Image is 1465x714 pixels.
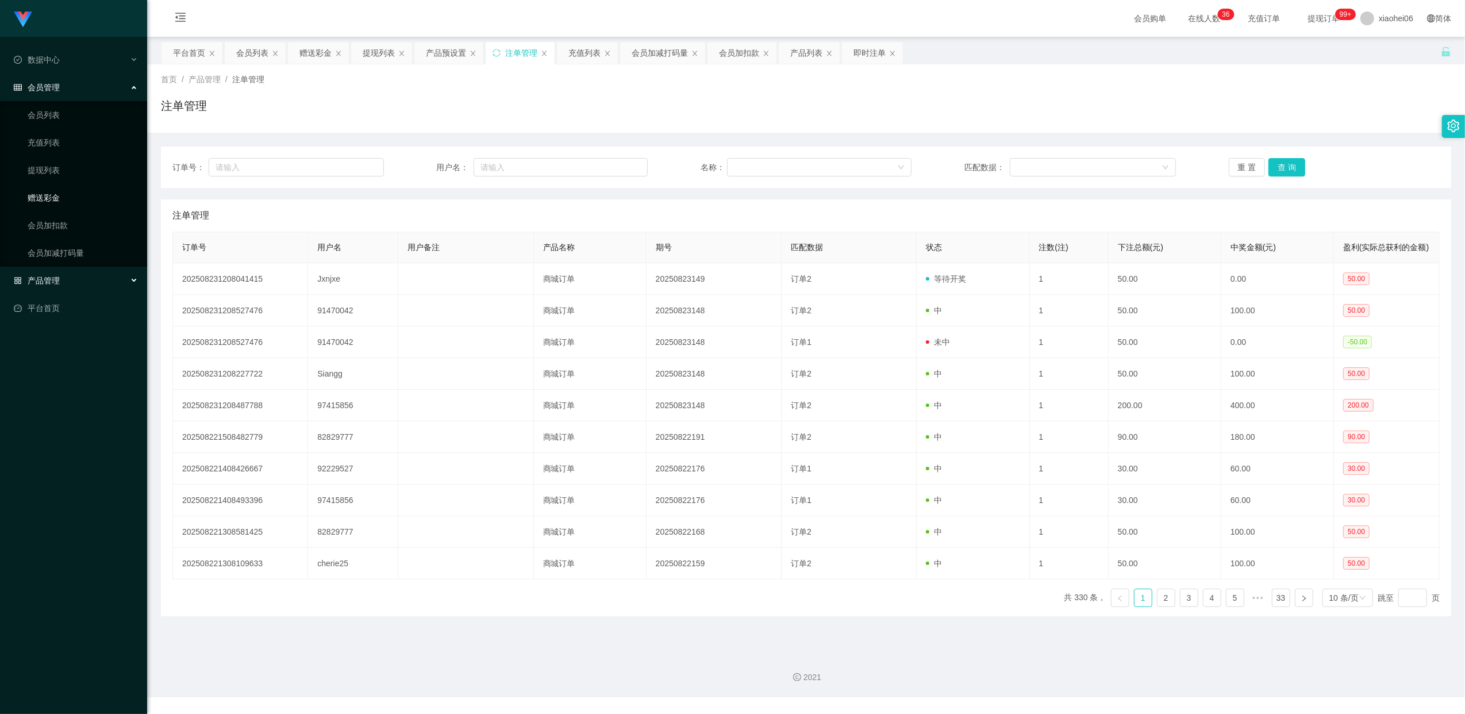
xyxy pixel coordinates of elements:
[791,369,812,378] span: 订单2
[28,159,138,182] a: 提现列表
[1109,358,1221,390] td: 50.00
[964,162,1010,174] span: 匹配数据：
[1343,272,1370,285] span: 50.00
[534,516,647,548] td: 商城订单
[647,453,782,485] td: 20250822176
[308,548,398,579] td: cherie25
[14,56,22,64] i: 图标: check-circle-o
[28,131,138,154] a: 充值列表
[1158,589,1175,606] a: 2
[1226,9,1230,20] p: 6
[791,401,812,410] span: 订单2
[1242,14,1286,22] span: 充值订单
[182,75,184,84] span: /
[1221,390,1334,421] td: 400.00
[209,50,216,57] i: 图标: close
[236,42,268,64] div: 会员列表
[534,421,647,453] td: 商城订单
[1221,516,1334,548] td: 100.00
[647,485,782,516] td: 20250822176
[568,42,601,64] div: 充值列表
[1221,548,1334,579] td: 100.00
[173,327,308,358] td: 202508231208527476
[1343,557,1370,570] span: 50.00
[1134,589,1152,607] li: 1
[1229,158,1266,176] button: 重 置
[534,358,647,390] td: 商城订单
[308,263,398,295] td: Jxnjxe
[14,276,60,285] span: 产品管理
[1117,595,1124,602] i: 图标: left
[1162,164,1169,172] i: 图标: down
[1301,595,1308,602] i: 图标: right
[1109,295,1221,327] td: 50.00
[1343,243,1429,252] span: 盈利(实际总获利的金额)
[719,42,759,64] div: 会员加扣款
[790,42,822,64] div: 产品列表
[1343,431,1370,443] span: 90.00
[232,75,264,84] span: 注单管理
[172,162,209,174] span: 订单号：
[1181,589,1198,606] a: 3
[1378,589,1440,607] div: 跳至 页
[926,306,942,315] span: 中
[474,158,648,176] input: 请输入
[407,243,440,252] span: 用户备注
[791,559,812,568] span: 订单2
[1249,589,1267,607] span: •••
[1221,295,1334,327] td: 100.00
[308,421,398,453] td: 82829777
[1064,589,1106,607] li: 共 330 条，
[656,243,672,252] span: 期号
[926,559,942,568] span: 中
[791,243,823,252] span: 匹配数据
[1221,453,1334,485] td: 60.00
[173,421,308,453] td: 202508221508482779
[1427,14,1435,22] i: 图标: global
[604,50,611,57] i: 图标: close
[189,75,221,84] span: 产品管理
[14,297,138,320] a: 图标: dashboard平台首页
[647,421,782,453] td: 20250822191
[791,464,812,473] span: 订单1
[1109,453,1221,485] td: 30.00
[853,42,886,64] div: 即时注单
[791,432,812,442] span: 订单2
[173,42,205,64] div: 平台首页
[1030,516,1109,548] td: 1
[173,548,308,579] td: 202508221308109633
[647,327,782,358] td: 20250823148
[534,485,647,516] td: 商城订单
[1111,589,1129,607] li: 上一页
[1295,589,1313,607] li: 下一页
[172,209,209,222] span: 注单管理
[173,485,308,516] td: 202508221408493396
[791,337,812,347] span: 订单1
[28,214,138,237] a: 会员加扣款
[647,548,782,579] td: 20250822159
[889,50,896,57] i: 图标: close
[1221,358,1334,390] td: 100.00
[701,162,727,174] span: 名称：
[308,358,398,390] td: Siangg
[1343,525,1370,538] span: 50.00
[28,186,138,209] a: 赠送彩金
[14,83,22,91] i: 图标: table
[1109,548,1221,579] td: 50.00
[1226,589,1244,607] li: 5
[1441,47,1451,57] i: 图标: unlock
[791,306,812,315] span: 订单2
[317,243,341,252] span: 用户名
[1343,494,1370,506] span: 30.00
[299,42,332,64] div: 赠送彩金
[398,50,405,57] i: 图标: close
[308,390,398,421] td: 97415856
[647,358,782,390] td: 20250823148
[534,390,647,421] td: 商城订单
[173,358,308,390] td: 202508231208227722
[1109,421,1221,453] td: 90.00
[647,516,782,548] td: 20250822168
[161,1,200,37] i: 图标: menu-fold
[647,263,782,295] td: 20250823149
[793,673,801,681] i: 图标: copyright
